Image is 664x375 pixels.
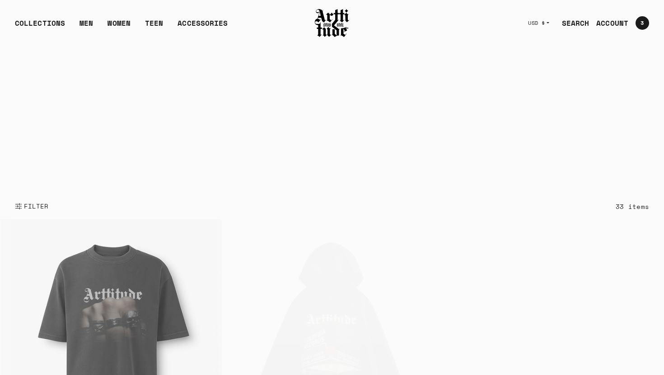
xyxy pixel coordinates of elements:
[589,14,628,32] a: ACCOUNT
[15,196,49,216] button: Show filters
[178,18,228,36] div: ACCESSORIES
[15,18,65,36] div: COLLECTIONS
[79,18,93,36] a: MEN
[0,46,664,196] video: Your browser does not support the video tag.
[555,14,589,32] a: SEARCH
[528,19,545,27] span: USD $
[523,13,555,33] button: USD $
[641,20,644,26] span: 3
[8,18,235,36] ul: Main navigation
[628,13,649,33] a: Open cart
[22,202,49,211] span: FILTER
[616,201,649,212] div: 33 items
[108,18,131,36] a: WOMEN
[314,8,350,38] img: Arttitude
[145,18,163,36] a: TEEN
[15,102,649,125] h1: ARTT Original Collection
